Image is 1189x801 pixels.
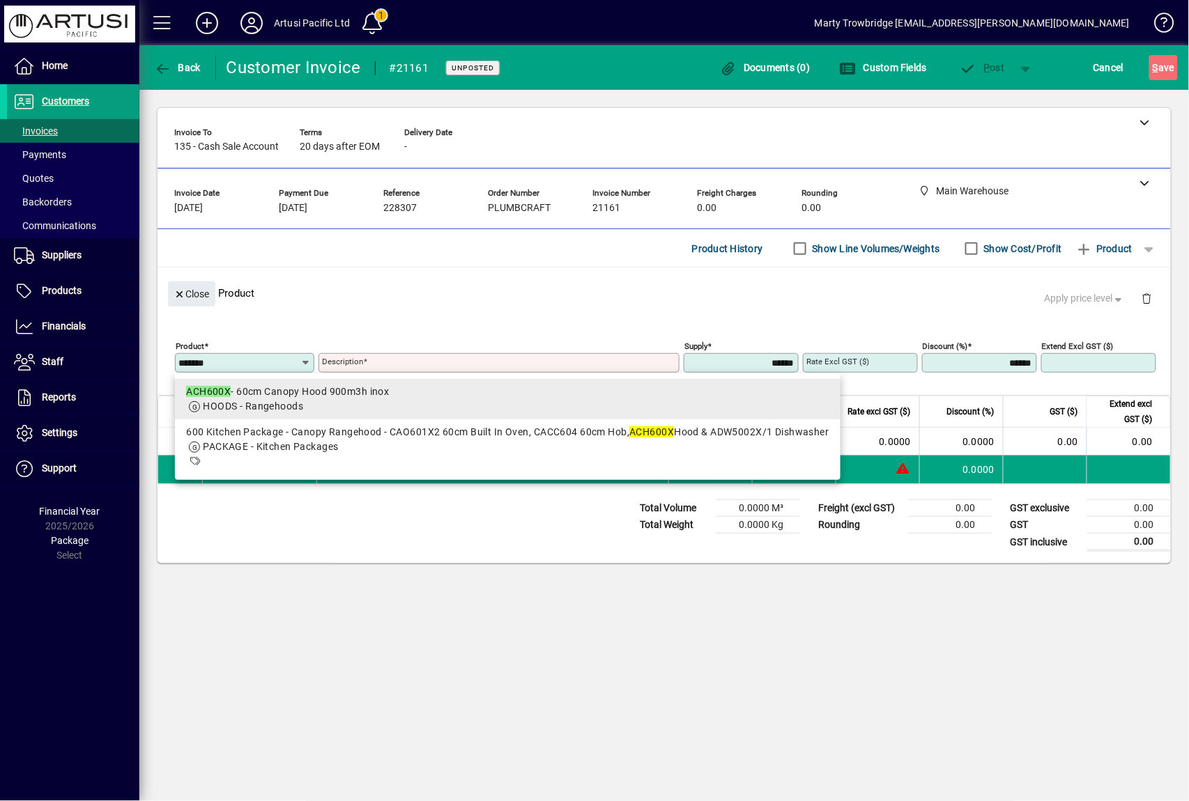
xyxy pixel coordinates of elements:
[815,12,1130,34] div: Marty Trowbridge [EMAIL_ADDRESS][PERSON_NAME][DOMAIN_NAME]
[42,356,63,367] span: Staff
[811,500,909,517] td: Freight (excl GST)
[42,249,82,260] span: Suppliers
[14,149,66,160] span: Payments
[1153,62,1158,73] span: S
[488,203,551,214] span: PLUMBCRAFT
[1004,534,1087,551] td: GST inclusive
[7,49,139,84] a: Home
[847,404,911,419] span: Rate excl GST ($)
[845,435,911,449] div: 0.0000
[836,55,930,80] button: Custom Fields
[909,517,992,534] td: 0.00
[42,95,89,107] span: Customers
[839,62,927,73] span: Custom Fields
[42,391,76,403] span: Reports
[186,384,829,399] div: - 60cm Canopy Hood 900m3h inox
[1050,404,1078,419] span: GST ($)
[452,63,494,72] span: Unposted
[806,357,869,366] mat-label: Rate excl GST ($)
[1144,3,1172,48] a: Knowledge Base
[592,203,620,214] span: 21161
[7,345,139,380] a: Staff
[174,141,279,153] span: 135 - Cash Sale Account
[383,203,417,214] span: 228307
[1087,534,1171,551] td: 0.00
[7,143,139,166] a: Payments
[186,425,829,440] div: 600 Kitchen Package - Canopy Rangehood - CAO601X2 60cm Built In Oven, CACC604 60cm Hob, Hood & AD...
[1087,428,1170,456] td: 0.00
[139,55,216,80] app-page-header-button: Back
[158,267,1171,318] div: Product
[390,57,429,79] div: #21161
[1130,281,1164,315] button: Delete
[1153,56,1174,79] span: ave
[810,242,940,256] label: Show Line Volumes/Weights
[7,380,139,415] a: Reports
[300,141,380,153] span: 20 days after EOM
[686,236,769,261] button: Product History
[14,196,72,208] span: Backorders
[42,462,77,474] span: Support
[42,60,68,71] span: Home
[7,190,139,214] a: Backorders
[960,62,1005,73] span: ost
[1003,428,1087,456] td: 0.00
[801,203,821,214] span: 0.00
[629,426,674,437] em: ACH600X
[1004,500,1087,517] td: GST exclusive
[7,416,139,451] a: Settings
[42,285,82,296] span: Products
[203,400,303,412] span: HOODS - Rangehoods
[1094,56,1124,79] span: Cancel
[174,203,203,214] span: [DATE]
[984,62,990,73] span: P
[1042,341,1114,351] mat-label: Extend excl GST ($)
[697,203,716,214] span: 0.00
[404,141,407,153] span: -
[953,55,1012,80] button: Post
[981,242,1062,256] label: Show Cost/Profit
[176,341,204,351] mat-label: Product
[185,10,229,36] button: Add
[51,535,89,546] span: Package
[14,220,96,231] span: Communications
[42,320,86,332] span: Financials
[1130,292,1164,304] app-page-header-button: Delete
[7,238,139,273] a: Suppliers
[229,10,274,36] button: Profile
[1045,291,1126,306] span: Apply price level
[716,517,800,534] td: 0.0000 Kg
[7,309,139,344] a: Financials
[919,428,1003,456] td: 0.0000
[1090,55,1128,80] button: Cancel
[186,386,231,397] em: ACH600X
[7,451,139,486] a: Support
[923,341,968,351] mat-label: Discount (%)
[1149,55,1178,80] button: Save
[175,419,840,474] mat-option: 600 Kitchen Package - Canopy Rangehood - CAO601X2 60cm Built In Oven, CACC604 60cm Hob, ACH600X H...
[716,500,800,517] td: 0.0000 M³
[1087,500,1171,517] td: 0.00
[164,287,219,300] app-page-header-button: Close
[42,427,77,438] span: Settings
[692,238,763,260] span: Product History
[274,12,350,34] div: Artusi Pacific Ltd
[1039,286,1131,311] button: Apply price level
[1004,517,1087,534] td: GST
[168,281,215,306] button: Close
[151,55,204,80] button: Back
[947,404,995,419] span: Discount (%)
[1096,396,1153,427] span: Extend excl GST ($)
[720,62,811,73] span: Documents (0)
[684,341,707,351] mat-label: Supply
[7,166,139,190] a: Quotes
[227,56,361,79] div: Customer Invoice
[175,379,840,419] mat-option: ACH600X - 60cm Canopy Hood 900m3h inox
[716,55,814,80] button: Documents (0)
[322,357,363,366] mat-label: Description
[40,506,100,517] span: Financial Year
[919,456,1003,483] td: 0.0000
[633,500,716,517] td: Total Volume
[279,203,307,214] span: [DATE]
[7,119,139,143] a: Invoices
